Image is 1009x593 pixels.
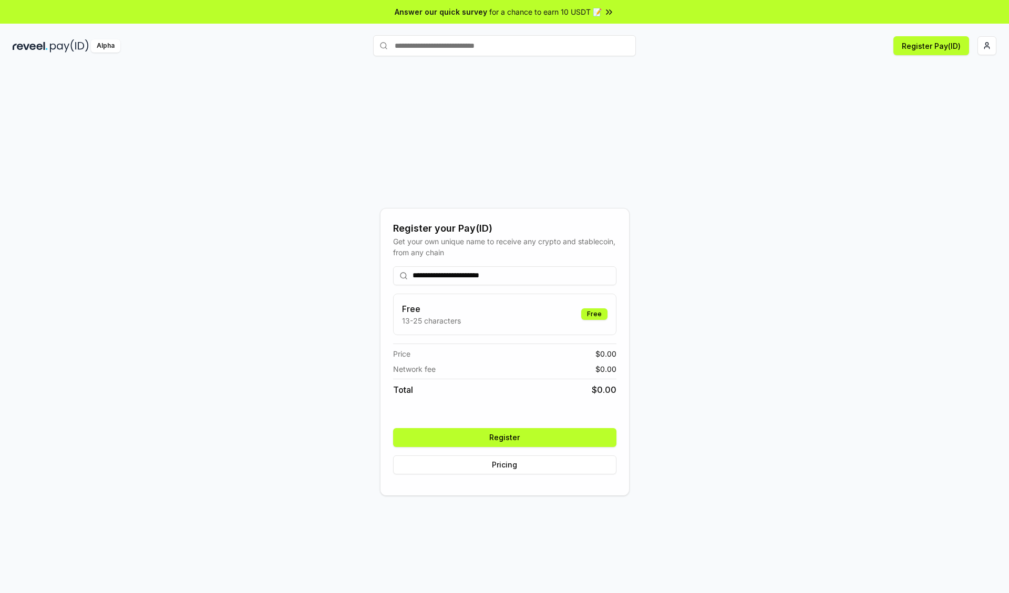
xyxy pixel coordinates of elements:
[393,383,413,396] span: Total
[595,363,616,374] span: $ 0.00
[393,348,410,359] span: Price
[592,383,616,396] span: $ 0.00
[402,315,461,326] p: 13-25 characters
[50,39,89,53] img: pay_id
[402,303,461,315] h3: Free
[395,6,487,17] span: Answer our quick survey
[893,36,969,55] button: Register Pay(ID)
[393,455,616,474] button: Pricing
[393,221,616,236] div: Register your Pay(ID)
[393,363,436,374] span: Network fee
[393,236,616,258] div: Get your own unique name to receive any crypto and stablecoin, from any chain
[581,308,608,320] div: Free
[489,6,602,17] span: for a chance to earn 10 USDT 📝
[595,348,616,359] span: $ 0.00
[91,39,120,53] div: Alpha
[13,39,48,53] img: reveel_dark
[393,428,616,447] button: Register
